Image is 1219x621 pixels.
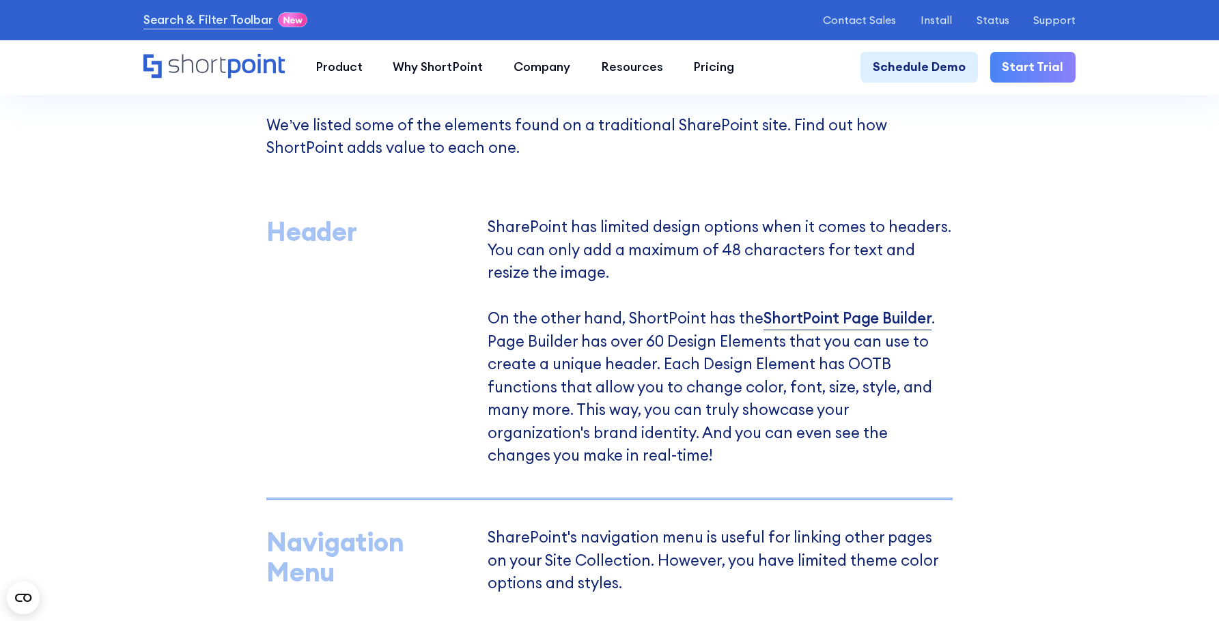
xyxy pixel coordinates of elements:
a: Status [977,14,1009,26]
a: Product [300,52,378,83]
button: Open CMP widget [7,581,40,614]
div: Product [316,58,363,76]
a: Home [143,54,285,81]
div: Why ShortPoint [393,58,483,76]
iframe: Chat Widget [1151,555,1219,621]
a: Why ShortPoint [378,52,499,83]
div: Company [514,58,570,76]
div: Navigation Menu [266,527,471,587]
a: Search & Filter Toolbar [143,11,273,29]
div: Resources [601,58,663,76]
p: SharePoint has limited design options when it comes to headers. You can only add a maximum of 48 ... [488,220,952,467]
a: ShortPoint Page Builder [763,307,931,330]
a: Company [499,52,586,83]
a: Support [1033,14,1076,26]
div: Header [266,216,471,246]
p: We’ve listed some of the elements found on a traditional SharePoint site. Find out how ShortPoint... [266,114,952,160]
a: Resources [585,52,678,83]
a: Pricing [678,52,750,83]
a: Start Trial [990,52,1076,83]
a: Install [921,14,952,26]
div: Pricing [693,58,734,76]
a: Schedule Demo [860,52,978,83]
a: Contact Sales [823,14,896,26]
